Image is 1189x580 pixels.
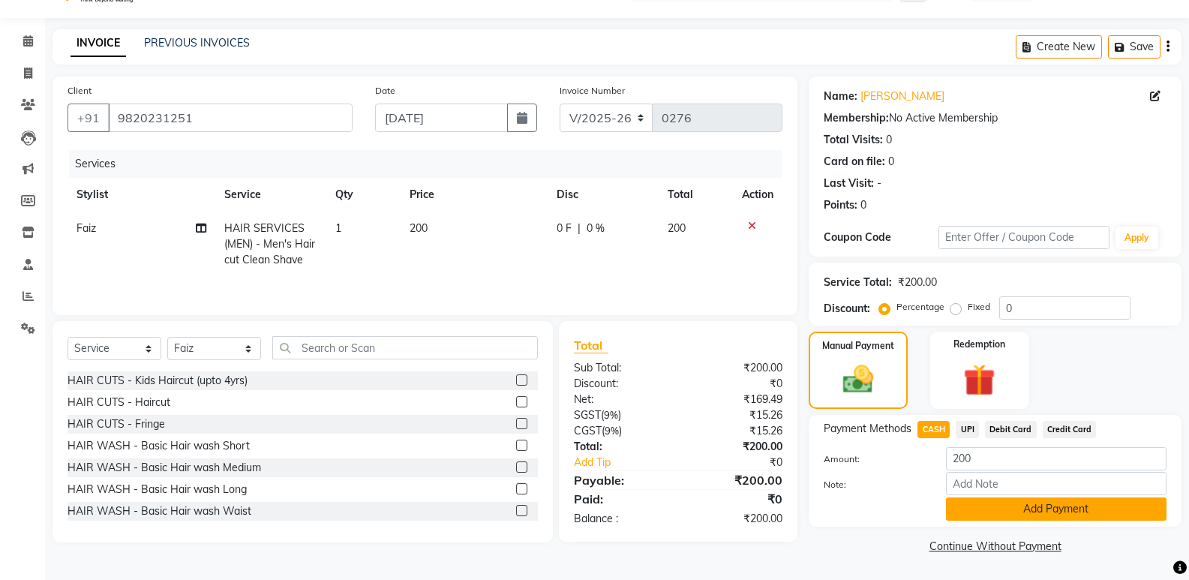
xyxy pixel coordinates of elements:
[272,336,538,359] input: Search or Scan
[1043,421,1097,438] span: Credit Card
[68,416,165,432] div: HAIR CUTS - Fringe
[68,503,251,519] div: HAIR WASH - Basic Hair wash Waist
[668,221,686,235] span: 200
[733,178,782,212] th: Action
[860,89,944,104] a: [PERSON_NAME]
[896,300,944,314] label: Percentage
[335,221,341,235] span: 1
[678,490,794,508] div: ₹0
[375,84,395,98] label: Date
[563,439,678,455] div: Total:
[574,408,601,422] span: SGST
[824,89,857,104] div: Name:
[946,447,1166,470] input: Amount
[824,301,870,317] div: Discount:
[68,438,250,454] div: HAIR WASH - Basic Hair wash Short
[812,478,934,491] label: Note:
[605,425,619,437] span: 9%
[824,132,883,148] div: Total Visits:
[1108,35,1160,59] button: Save
[587,221,605,236] span: 0 %
[985,421,1037,438] span: Debit Card
[968,300,990,314] label: Fixed
[68,84,92,98] label: Client
[401,178,548,212] th: Price
[824,110,889,126] div: Membership:
[68,104,110,132] button: +91
[563,376,678,392] div: Discount:
[563,423,678,439] div: ( )
[824,421,911,437] span: Payment Methods
[144,36,250,50] a: PREVIOUS INVOICES
[824,230,938,245] div: Coupon Code
[953,338,1005,351] label: Redemption
[812,539,1178,554] a: Continue Without Payment
[824,110,1166,126] div: No Active Membership
[946,472,1166,495] input: Add Note
[917,421,950,438] span: CASH
[956,421,979,438] span: UPI
[563,490,678,508] div: Paid:
[953,360,1005,400] img: _gift.svg
[68,460,261,476] div: HAIR WASH - Basic Hair wash Medium
[77,221,96,235] span: Faiz
[824,154,885,170] div: Card on file:
[678,439,794,455] div: ₹200.00
[678,360,794,376] div: ₹200.00
[326,178,401,212] th: Qty
[68,482,247,497] div: HAIR WASH - Basic Hair wash Long
[1016,35,1102,59] button: Create New
[860,197,866,213] div: 0
[68,373,248,389] div: HAIR CUTS - Kids Haircut (upto 4yrs)
[557,221,572,236] span: 0 F
[563,360,678,376] div: Sub Total:
[71,30,126,57] a: INVOICE
[563,455,698,470] a: Add Tip
[563,407,678,423] div: ( )
[888,154,894,170] div: 0
[578,221,581,236] span: |
[604,409,618,421] span: 9%
[698,455,794,470] div: ₹0
[224,221,315,266] span: HAIR SERVICES (MEN) - Men's Haircut Clean Shave
[812,452,934,466] label: Amount:
[833,362,883,397] img: _cash.svg
[563,471,678,489] div: Payable:
[560,84,625,98] label: Invoice Number
[824,176,874,191] div: Last Visit:
[822,339,894,353] label: Manual Payment
[108,104,353,132] input: Search by Name/Mobile/Email/Code
[946,497,1166,521] button: Add Payment
[68,395,170,410] div: HAIR CUTS - Haircut
[410,221,428,235] span: 200
[824,197,857,213] div: Points:
[659,178,733,212] th: Total
[678,407,794,423] div: ₹15.26
[877,176,881,191] div: -
[574,424,602,437] span: CGST
[678,376,794,392] div: ₹0
[898,275,937,290] div: ₹200.00
[574,338,608,353] span: Total
[69,150,794,178] div: Services
[548,178,659,212] th: Disc
[678,511,794,527] div: ₹200.00
[678,423,794,439] div: ₹15.26
[215,178,326,212] th: Service
[563,392,678,407] div: Net:
[68,178,215,212] th: Stylist
[824,275,892,290] div: Service Total:
[678,471,794,489] div: ₹200.00
[938,226,1109,249] input: Enter Offer / Coupon Code
[563,511,678,527] div: Balance :
[1115,227,1158,249] button: Apply
[886,132,892,148] div: 0
[678,392,794,407] div: ₹169.49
